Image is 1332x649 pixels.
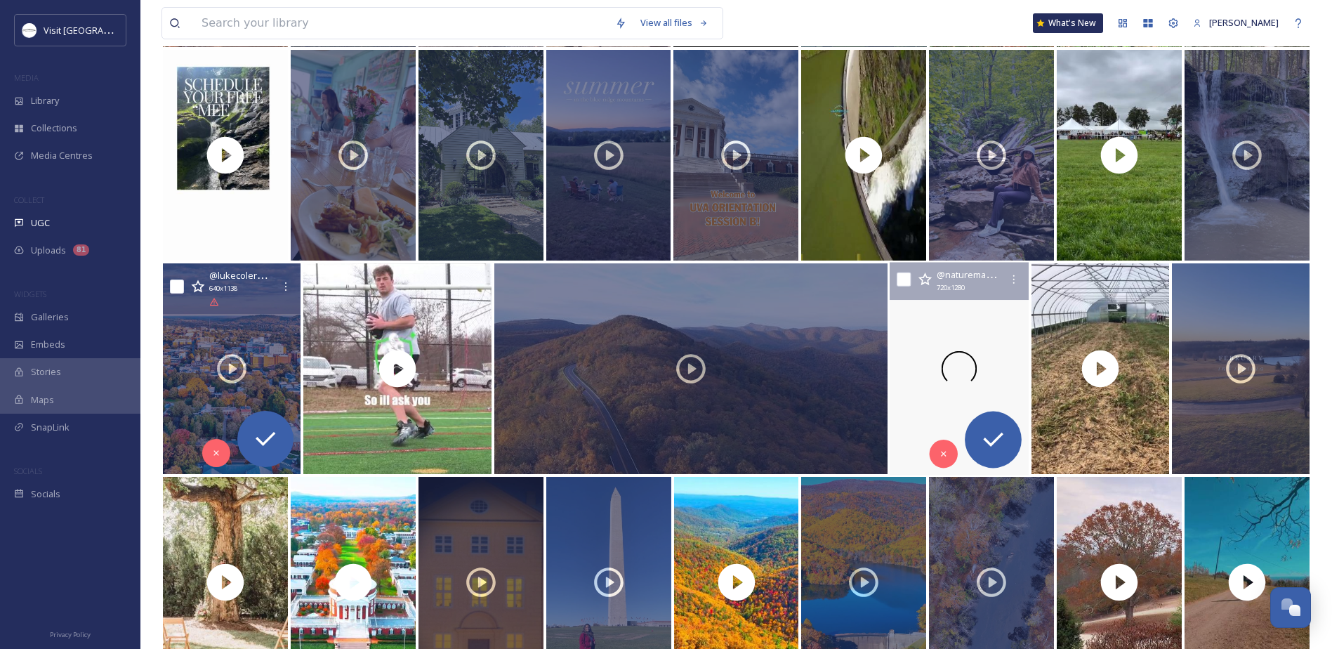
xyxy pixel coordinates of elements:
span: Embeds [31,338,65,351]
img: thumbnail [162,50,289,261]
span: Uploads [31,244,66,257]
span: Maps [31,393,54,407]
img: thumbnail [800,50,927,261]
span: @ lukecolerealtor [209,268,282,282]
span: Socials [31,487,60,501]
span: Library [31,94,59,107]
span: SOCIALS [14,466,42,476]
span: Stories [31,365,61,379]
span: [PERSON_NAME] [1209,16,1279,29]
span: 720 x 1280 [937,283,965,294]
a: View all files [633,9,716,37]
span: Galleries [31,310,69,324]
span: WIDGETS [14,289,46,299]
img: thumbnail [1056,50,1182,261]
a: [PERSON_NAME] [1186,9,1286,37]
span: UGC [31,216,50,230]
span: SnapLink [31,421,70,434]
span: Collections [31,122,77,135]
input: Search your library [194,8,608,39]
button: Open Chat [1270,587,1311,628]
span: Privacy Policy [50,630,91,639]
a: Privacy Policy [50,625,91,642]
span: MEDIA [14,72,39,83]
span: Media Centres [31,149,93,162]
img: thumbnail [303,263,491,474]
span: @ naturemadesupplement [937,268,1050,281]
img: thumbnail [1031,263,1169,474]
span: Visit [GEOGRAPHIC_DATA] [44,23,152,37]
span: COLLECT [14,195,44,205]
span: 640 x 1138 [209,284,237,294]
div: 81 [73,244,89,256]
a: What's New [1033,13,1103,33]
img: Circle%20Logo.png [22,23,37,37]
